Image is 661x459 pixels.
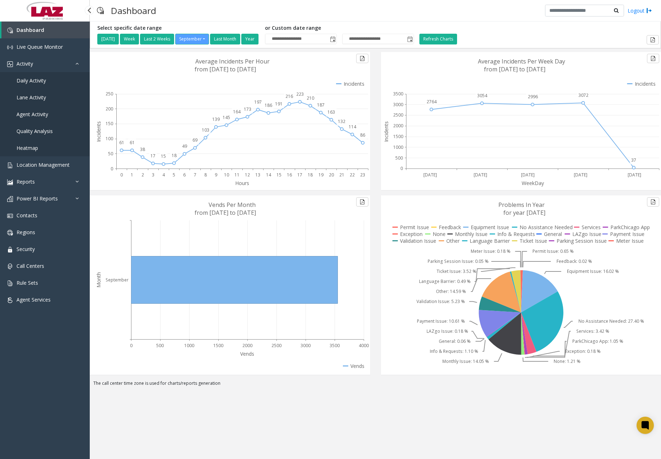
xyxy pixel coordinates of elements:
[393,123,403,129] text: 2000
[233,109,241,115] text: 164
[194,172,196,178] text: 7
[329,34,336,44] span: Toggle popup
[296,91,304,97] text: 223
[646,7,652,14] img: logout
[242,342,252,349] text: 2000
[574,172,587,178] text: [DATE]
[275,101,283,107] text: 191
[416,318,465,325] text: Payment Issue: 10.61 %
[266,172,271,178] text: 14
[427,99,437,105] text: 2764
[307,95,314,101] text: 210
[565,349,601,355] text: Exception: 0.18 %
[360,172,365,178] text: 23
[317,102,325,108] text: 187
[210,34,240,44] button: Last Month
[7,280,13,286] img: 'icon'
[235,180,249,186] text: Hours
[182,143,187,149] text: 49
[503,209,545,217] text: for year [DATE]
[442,359,489,365] text: Monthly Issue: 14.05 %
[528,94,538,100] text: 2996
[161,153,166,159] text: 15
[419,34,457,44] button: Refresh Charts
[175,34,209,44] button: September
[521,172,535,178] text: [DATE]
[17,212,37,219] span: Contacts
[17,128,53,134] span: Quality Analysis
[285,93,293,99] text: 216
[244,106,251,112] text: 173
[7,162,13,168] img: 'icon'
[120,172,123,178] text: 0
[297,172,302,178] text: 17
[152,172,154,178] text: 3
[97,34,119,44] button: [DATE]
[265,102,272,108] text: 186
[106,91,113,97] text: 250
[223,114,230,120] text: 145
[474,172,487,178] text: [DATE]
[17,111,48,118] span: Agent Activity
[17,279,38,286] span: Rule Sets
[647,54,659,63] button: Export to pdf
[195,209,256,217] text: from [DATE] to [DATE]
[436,289,466,295] text: Other: 14.59 %
[430,349,478,355] text: Info & Requests: 1.10 %
[393,112,403,118] text: 2500
[17,27,44,33] span: Dashboard
[356,54,368,63] button: Export to pdf
[107,2,160,19] h3: Dashboard
[522,180,544,186] text: WeekDay
[329,172,334,178] text: 20
[628,172,641,178] text: [DATE]
[119,139,124,146] text: 61
[427,328,468,335] text: LAZgo Issue: 0.18 %
[393,101,403,108] text: 3000
[108,151,113,157] text: 50
[7,61,13,67] img: 'icon'
[204,172,207,178] text: 8
[350,172,355,178] text: 22
[416,299,465,305] text: Validation Issue: 5.23 %
[554,359,581,365] text: None: 1.21 %
[215,172,217,178] text: 9
[202,127,209,133] text: 103
[17,296,51,303] span: Agent Services
[209,201,256,209] text: Vends Per Month
[318,172,323,178] text: 19
[393,91,403,97] text: 3500
[395,155,403,161] text: 500
[106,136,113,142] text: 100
[131,172,133,178] text: 1
[7,247,13,252] img: 'icon'
[17,43,63,50] span: Live Queue Monitor
[212,116,220,122] text: 139
[172,152,177,158] text: 18
[406,34,414,44] span: Toggle popup
[276,172,281,178] text: 15
[17,161,70,168] span: Location Management
[95,121,102,142] text: Incidents
[111,166,113,172] text: 0
[245,172,250,178] text: 12
[7,44,13,50] img: 'icon'
[532,249,574,255] text: Permit Issue: 0.65 %
[173,172,175,178] text: 5
[130,139,135,146] text: 61
[556,259,592,265] text: Feedback: 0.02 %
[7,297,13,303] img: 'icon'
[477,93,488,99] text: 3054
[17,60,33,67] span: Activity
[7,264,13,269] img: 'icon'
[17,77,46,84] span: Daily Activity
[156,342,164,349] text: 500
[17,262,44,269] span: Call Centers
[184,342,194,349] text: 1000
[254,99,262,105] text: 197
[437,269,476,275] text: Ticket Issue: 3.52 %
[17,145,38,151] span: Heatmap
[120,34,139,44] button: Week
[271,342,281,349] text: 2500
[383,121,390,142] text: Incidents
